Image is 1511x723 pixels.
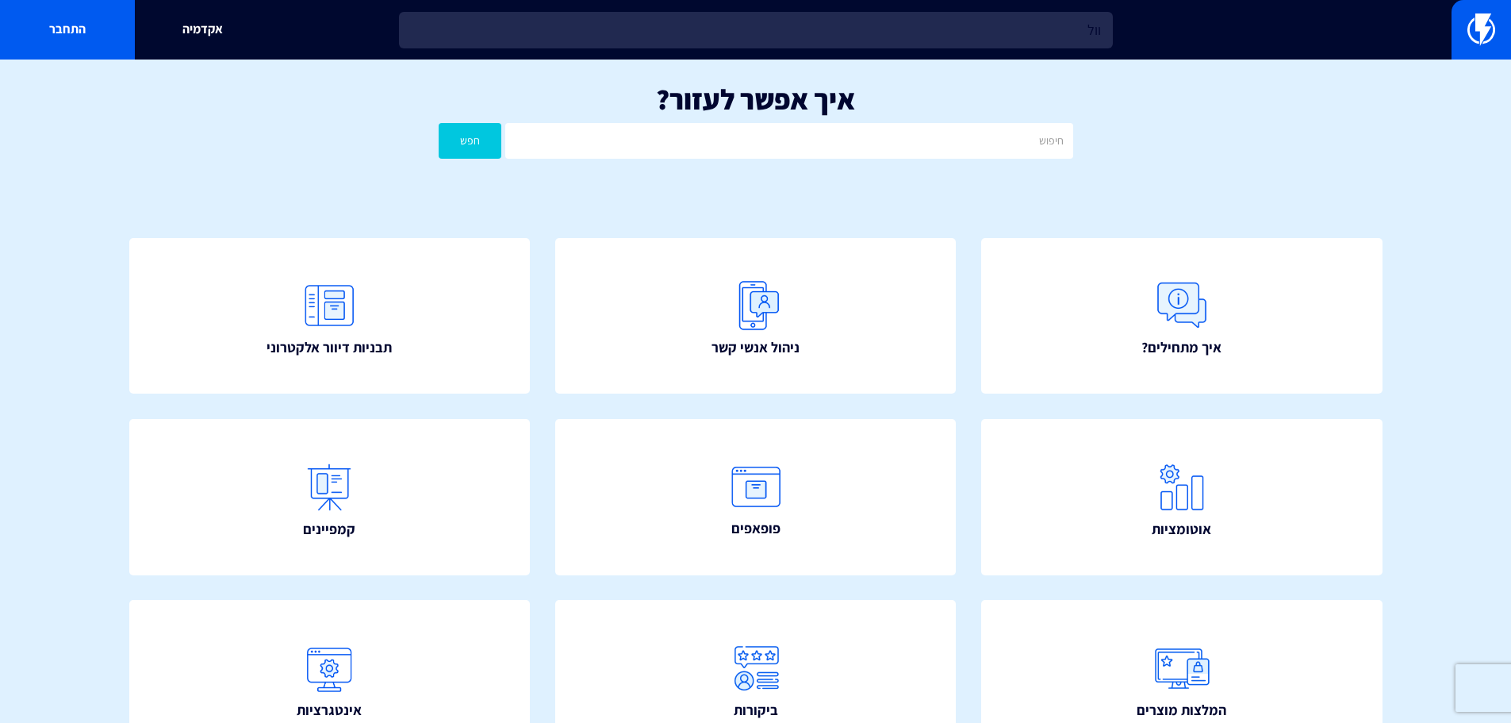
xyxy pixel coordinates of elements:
a: פופאפים [555,419,957,575]
input: חיפוש מהיר... [399,12,1113,48]
span: אינטגרציות [297,700,362,721]
span: קמפיינים [303,519,355,540]
input: חיפוש [505,123,1072,159]
span: תבניות דיוור אלקטרוני [267,337,392,358]
span: המלצות מוצרים [1137,700,1226,721]
a: אוטומציות [981,419,1383,575]
a: קמפיינים [129,419,531,575]
span: ניהול אנשי קשר [711,337,800,358]
span: אוטומציות [1152,519,1211,540]
a: ניהול אנשי קשר [555,238,957,394]
a: תבניות דיוור אלקטרוני [129,238,531,394]
span: ביקורות [734,700,778,721]
span: פופאפים [731,518,780,539]
button: חפש [439,123,502,159]
h1: איך אפשר לעזור? [24,83,1487,115]
span: איך מתחילים? [1141,337,1221,358]
a: איך מתחילים? [981,238,1383,394]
